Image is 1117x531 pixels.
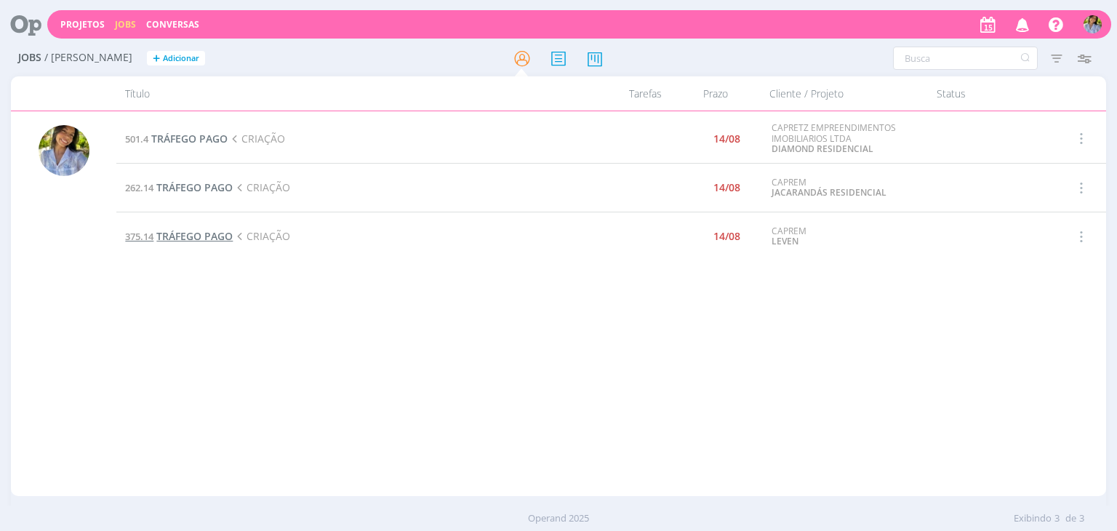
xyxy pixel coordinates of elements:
[156,229,233,243] span: TRÁFEGO PAGO
[156,180,233,194] span: TRÁFEGO PAGO
[116,76,582,111] div: Título
[772,235,798,247] a: LEVEN
[1065,511,1076,526] span: de
[772,226,921,247] div: CAPREM
[233,180,289,194] span: CRIAÇÃO
[1014,511,1052,526] span: Exibindo
[125,229,233,243] a: 375.14TRÁFEGO PAGO
[772,186,886,199] a: JACARANDÁS RESIDENCIAL
[142,19,204,31] button: Conversas
[1079,511,1084,526] span: 3
[151,132,228,145] span: TRÁFEGO PAGO
[713,183,740,193] div: 14/08
[713,231,740,241] div: 14/08
[111,19,140,31] button: Jobs
[670,76,761,111] div: Prazo
[228,132,284,145] span: CRIAÇÃO
[772,123,921,154] div: CAPRETZ EMPREENDIMENTOS IMOBILIARIOS LTDA
[163,54,199,63] span: Adicionar
[772,143,873,155] a: DIAMOND RESIDENCIAL
[56,19,109,31] button: Projetos
[115,18,136,31] a: Jobs
[147,51,205,66] button: +Adicionar
[1054,511,1060,526] span: 3
[125,230,153,243] span: 375.14
[1083,12,1102,37] button: A
[761,76,928,111] div: Cliente / Projeto
[893,47,1038,70] input: Busca
[125,132,148,145] span: 501.4
[44,52,132,64] span: / [PERSON_NAME]
[1084,15,1102,33] img: A
[233,229,289,243] span: CRIAÇÃO
[39,125,89,176] img: A
[153,51,160,66] span: +
[60,18,105,31] a: Projetos
[125,132,228,145] a: 501.4TRÁFEGO PAGO
[125,181,153,194] span: 262.14
[928,76,1052,111] div: Status
[146,18,199,31] a: Conversas
[713,134,740,144] div: 14/08
[125,180,233,194] a: 262.14TRÁFEGO PAGO
[18,52,41,64] span: Jobs
[583,76,670,111] div: Tarefas
[772,177,921,199] div: CAPREM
